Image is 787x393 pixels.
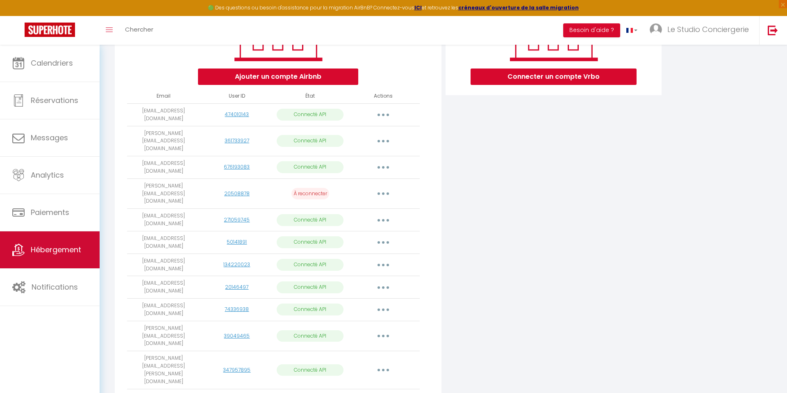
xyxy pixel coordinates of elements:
[277,236,343,248] p: Connecté API
[650,23,662,36] img: ...
[225,306,249,313] a: 74336938
[277,135,343,147] p: Connecté API
[471,69,637,85] button: Connecter un compte Vrbo
[200,89,274,103] th: User ID
[277,214,343,226] p: Connecté API
[458,4,579,11] a: créneaux d'ouverture de la salle migration
[127,209,200,231] td: [EMAIL_ADDRESS][DOMAIN_NAME]
[563,23,620,37] button: Besoin d'aide ?
[31,58,73,68] span: Calendriers
[102,48,125,54] div: Mots-clés
[277,161,343,173] p: Connecté API
[225,137,249,144] a: 361733927
[31,207,69,217] span: Paiements
[31,170,64,180] span: Analytics
[273,89,347,103] th: État
[93,48,100,54] img: tab_keywords_by_traffic_grey.svg
[277,259,343,271] p: Connecté API
[125,25,153,34] span: Chercher
[227,238,247,245] a: 50141891
[277,330,343,342] p: Connecté API
[127,103,200,126] td: [EMAIL_ADDRESS][DOMAIN_NAME]
[277,109,343,121] p: Connecté API
[127,321,200,351] td: [PERSON_NAME][EMAIL_ADDRESS][DOMAIN_NAME]
[42,48,63,54] div: Domaine
[224,216,250,223] a: 271059745
[33,48,40,54] img: tab_domain_overview_orange.svg
[127,276,200,299] td: [EMAIL_ADDRESS][DOMAIN_NAME]
[347,89,420,103] th: Actions
[127,231,200,254] td: [EMAIL_ADDRESS][DOMAIN_NAME]
[32,282,78,292] span: Notifications
[13,21,20,28] img: website_grey.svg
[225,283,248,290] a: 20146497
[224,163,250,170] a: 676193083
[21,21,93,28] div: Domaine: [DOMAIN_NAME]
[31,133,68,143] span: Messages
[127,156,200,179] td: [EMAIL_ADDRESS][DOMAIN_NAME]
[127,351,200,389] td: [PERSON_NAME][EMAIL_ADDRESS][PERSON_NAME][DOMAIN_NAME]
[667,24,749,34] span: Le Studio Conciergerie
[291,188,329,200] p: À reconnecter
[277,281,343,293] p: Connecté API
[224,190,250,197] a: 20508878
[119,16,159,45] a: Chercher
[225,111,249,118] a: 474010143
[223,261,250,268] a: 134220023
[25,23,75,37] img: Super Booking
[7,3,31,28] button: Ouvrir le widget de chat LiveChat
[127,126,200,156] td: [PERSON_NAME][EMAIL_ADDRESS][DOMAIN_NAME]
[277,364,343,376] p: Connecté API
[23,13,40,20] div: v 4.0.25
[31,95,78,105] span: Réservations
[414,4,422,11] a: ICI
[127,254,200,276] td: [EMAIL_ADDRESS][DOMAIN_NAME]
[198,69,358,85] button: Ajouter un compte Airbnb
[223,366,250,373] a: 347957895
[224,332,250,339] a: 39049465
[277,304,343,315] p: Connecté API
[768,25,778,35] img: logout
[644,16,759,45] a: ... Le Studio Conciergerie
[127,299,200,321] td: [EMAIL_ADDRESS][DOMAIN_NAME]
[752,356,781,387] iframe: Chat
[127,89,200,103] th: Email
[127,178,200,209] td: [PERSON_NAME][EMAIL_ADDRESS][DOMAIN_NAME]
[31,244,81,255] span: Hébergement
